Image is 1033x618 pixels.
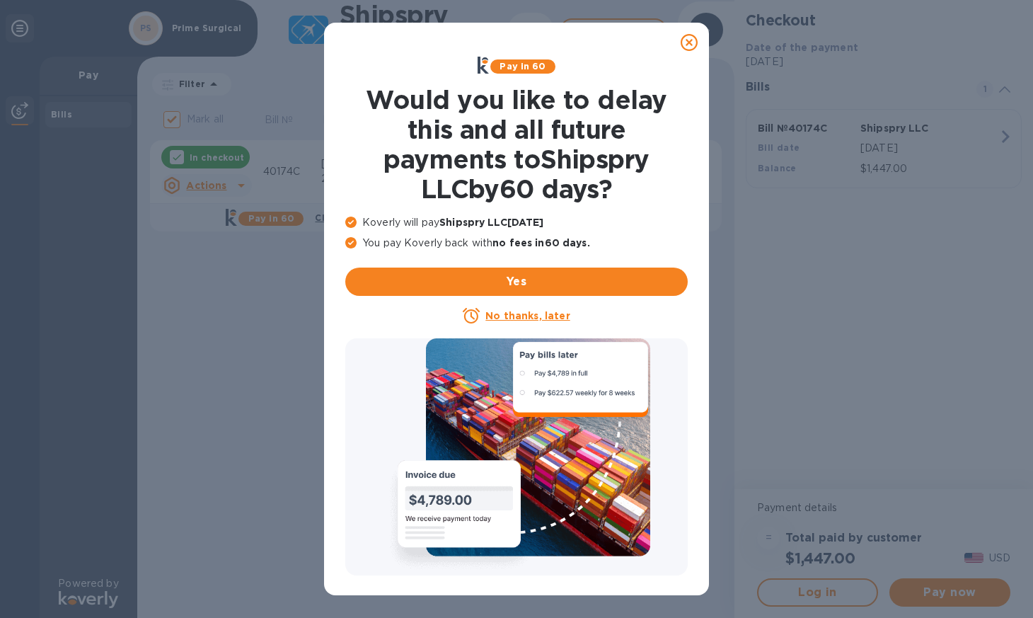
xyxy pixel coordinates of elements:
button: Yes [345,268,688,296]
b: Pay in 60 [500,61,546,71]
b: no fees in 60 days . [492,237,589,248]
h1: Would you like to delay this and all future payments to Shipspry LLC by 60 days ? [345,85,688,204]
p: Koverly will pay [345,215,688,230]
span: Yes [357,273,676,290]
u: No thanks, later [485,310,570,321]
p: You pay Koverly back with [345,236,688,251]
b: Shipspry LLC [DATE] [439,217,543,228]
